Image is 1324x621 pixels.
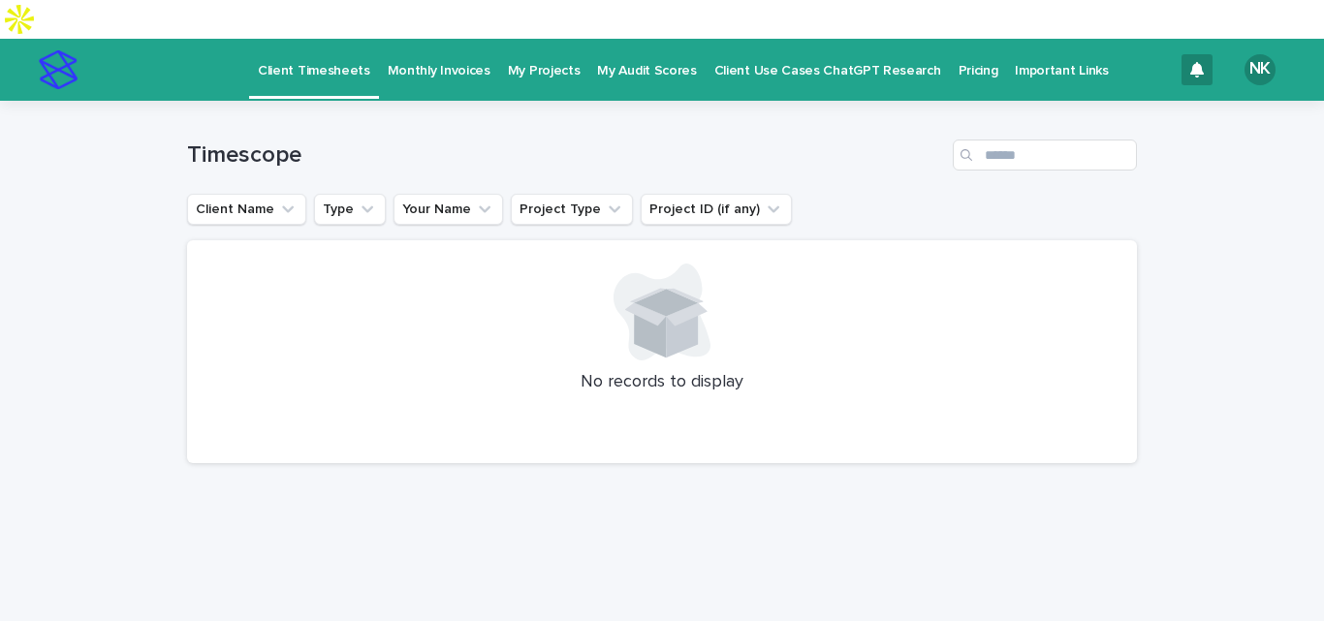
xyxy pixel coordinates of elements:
button: Your Name [394,194,503,225]
button: Project ID (if any) [641,194,792,225]
button: Project Type [511,194,633,225]
button: Client Name [187,194,306,225]
button: Type [314,194,386,225]
a: Pricing [950,39,1007,99]
a: Important Links [1006,39,1117,99]
a: My Projects [499,39,589,99]
p: Client Use Cases ChatGPT Research [714,39,941,79]
a: My Audit Scores [588,39,705,99]
img: stacker-logo-s-only.png [39,50,78,89]
h1: Timescope [187,141,945,170]
a: Client Timesheets [249,39,379,96]
p: Pricing [959,39,998,79]
input: Search [953,140,1137,171]
div: NK [1245,54,1276,85]
a: Client Use Cases ChatGPT Research [706,39,950,99]
p: My Audit Scores [597,39,696,79]
p: Important Links [1015,39,1108,79]
p: My Projects [508,39,581,79]
a: Monthly Invoices [379,39,499,99]
p: Client Timesheets [258,39,370,79]
p: Monthly Invoices [388,39,490,79]
p: No records to display [210,372,1114,393]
